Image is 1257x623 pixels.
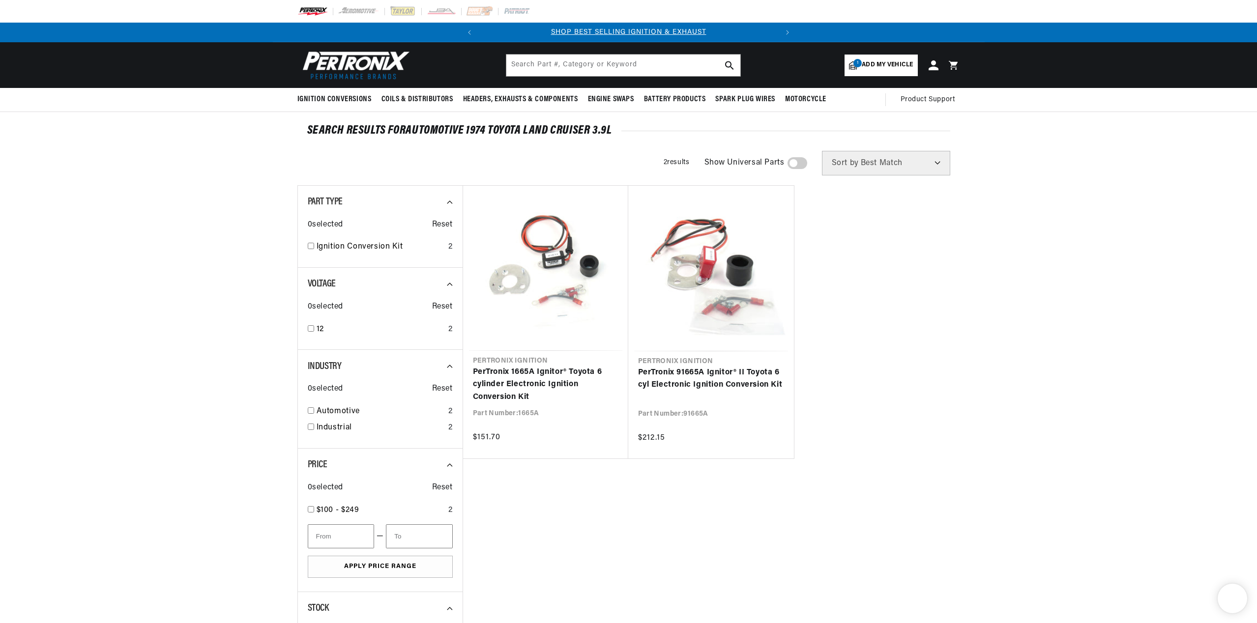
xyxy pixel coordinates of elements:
summary: Headers, Exhausts & Components [458,88,583,111]
span: Reset [432,301,453,313]
a: PerTronix 1665A Ignitor® Toyota 6 cylinder Electronic Ignition Conversion Kit [473,366,618,404]
a: 12 [317,323,444,336]
div: Announcement [479,27,778,38]
span: 0 selected [308,301,343,313]
span: Coils & Distributors [381,94,453,105]
span: Sort by [832,159,859,167]
span: — [377,530,384,543]
div: 2 [448,323,453,336]
a: Ignition Conversion Kit [317,241,444,254]
div: 2 [448,241,453,254]
span: Ignition Conversions [297,94,372,105]
span: Price [308,460,327,470]
img: Pertronix [297,48,410,82]
div: 2 [448,422,453,434]
span: Industry [308,362,342,371]
span: 0 selected [308,481,343,494]
slideshow-component: Translation missing: en.sections.announcements.announcement_bar [273,23,985,42]
div: 1 of 2 [479,27,778,38]
button: Apply Price Range [308,556,453,578]
summary: Ignition Conversions [297,88,377,111]
summary: Coils & Distributors [377,88,458,111]
span: Add my vehicle [862,60,913,70]
span: 0 selected [308,219,343,231]
a: 1Add my vehicle [845,55,917,76]
a: Industrial [317,422,444,434]
div: 2 [448,504,453,517]
input: From [308,524,374,548]
select: Sort by [822,151,950,175]
summary: Spark Plug Wires [710,88,780,111]
span: Reset [432,219,453,231]
summary: Engine Swaps [583,88,639,111]
span: Show Universal Parts [704,157,785,170]
span: Product Support [901,94,955,105]
span: Stock [308,603,329,613]
span: Part Type [308,197,343,207]
a: SHOP BEST SELLING IGNITION & EXHAUST [551,28,706,36]
span: Motorcycle [785,94,826,105]
input: Search Part #, Category or Keyword [506,55,740,76]
button: search button [719,55,740,76]
input: To [386,524,452,548]
summary: Battery Products [639,88,711,111]
button: Translation missing: en.sections.announcements.next_announcement [778,23,797,42]
span: Reset [432,383,453,396]
a: PerTronix 91665A Ignitor® II Toyota 6 cyl Electronic Ignition Conversion Kit [638,367,784,392]
summary: Motorcycle [780,88,831,111]
span: 1 [853,59,862,67]
span: $100 - $249 [317,506,359,514]
span: Spark Plug Wires [715,94,775,105]
div: 2 [448,405,453,418]
span: Headers, Exhausts & Components [463,94,578,105]
button: Translation missing: en.sections.announcements.previous_announcement [460,23,479,42]
summary: Product Support [901,88,960,112]
span: Engine Swaps [588,94,634,105]
a: Automotive [317,405,444,418]
span: Voltage [308,279,336,289]
div: SEARCH RESULTS FOR Automotive 1974 Toyota Land Cruiser 3.9L [307,126,950,136]
span: Reset [432,481,453,494]
span: Battery Products [644,94,706,105]
span: 2 results [664,159,690,166]
span: 0 selected [308,383,343,396]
